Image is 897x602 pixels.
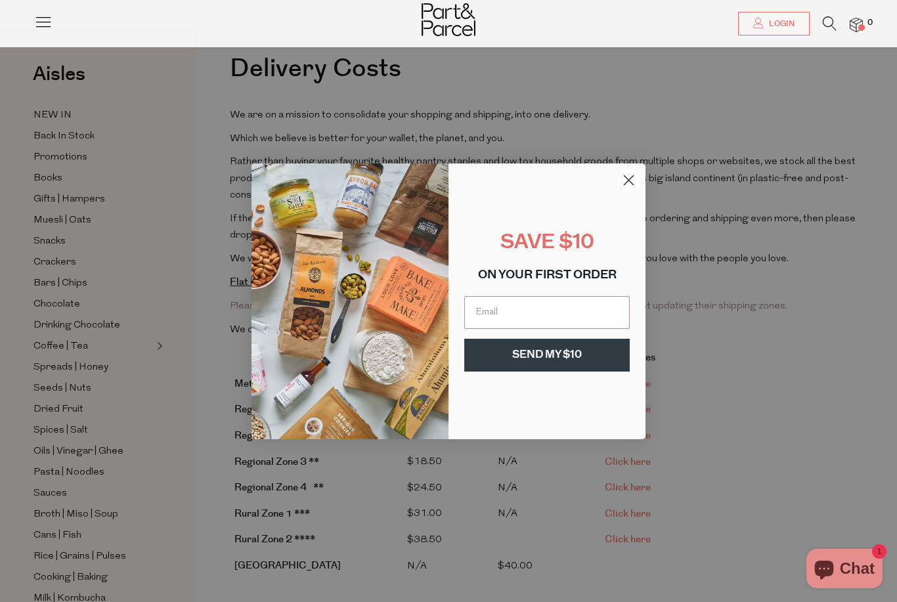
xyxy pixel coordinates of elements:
[617,169,640,192] button: Close dialog
[802,549,886,591] inbox-online-store-chat: Shopify online store chat
[850,18,863,32] a: 0
[252,163,448,439] img: 8150f546-27cf-4737-854f-2b4f1cdd6266.png
[738,12,810,35] a: Login
[478,270,617,282] span: ON YOUR FIRST ORDER
[422,3,475,36] img: Part&Parcel
[864,17,876,29] span: 0
[464,339,630,372] button: SEND MY $10
[500,233,594,253] span: SAVE $10
[766,18,795,30] span: Login
[464,296,630,329] input: Email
